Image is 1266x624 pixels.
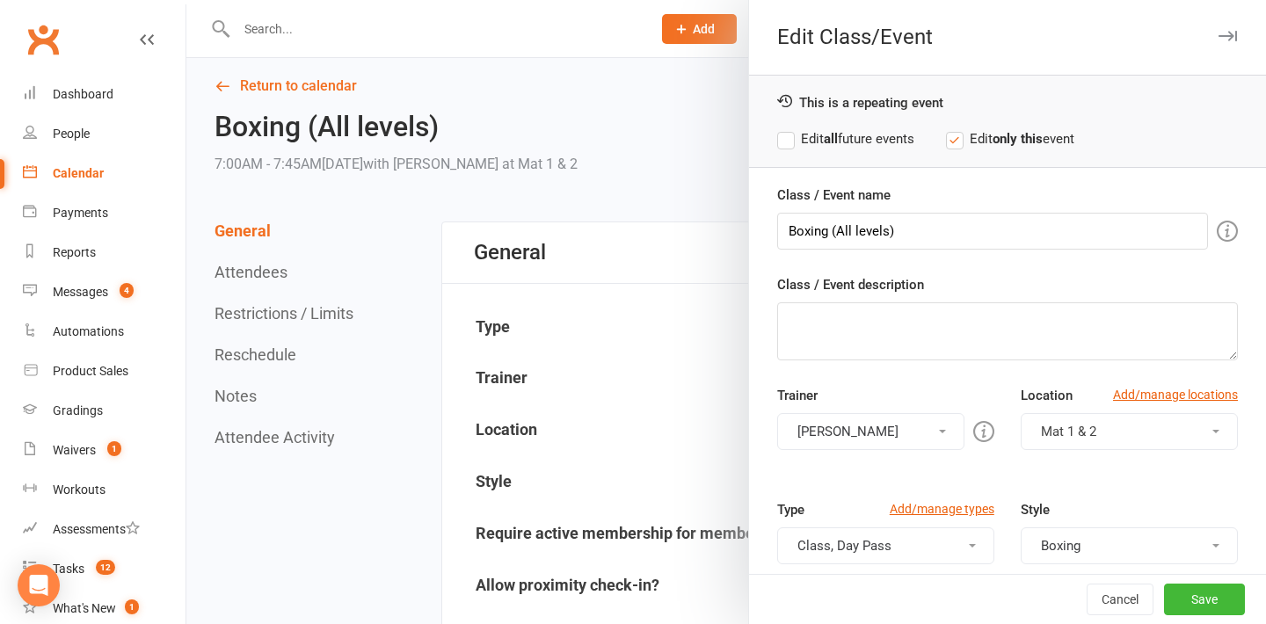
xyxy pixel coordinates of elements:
div: Edit Class/Event [749,25,1266,49]
div: What's New [53,601,116,615]
label: Class / Event description [777,274,924,295]
div: Payments [53,206,108,220]
span: 1 [125,599,139,614]
div: Open Intercom Messenger [18,564,60,606]
a: Automations [23,312,186,352]
a: Tasks 12 [23,549,186,589]
label: Edit future events [777,128,914,149]
button: Mat 1 & 2 [1021,413,1238,450]
button: Save [1164,584,1245,615]
span: 12 [96,560,115,575]
div: Messages [53,285,108,299]
div: Dashboard [53,87,113,101]
button: [PERSON_NAME] [777,413,964,450]
input: Enter event name [777,213,1208,250]
label: Location [1021,385,1073,406]
a: Workouts [23,470,186,510]
a: Calendar [23,154,186,193]
div: This is a repeating event [777,93,1238,111]
a: Clubworx [21,18,65,62]
label: Type [777,499,804,520]
div: Workouts [53,483,105,497]
label: Edit event [946,128,1074,149]
a: Payments [23,193,186,233]
label: Trainer [777,385,818,406]
label: Style [1021,499,1050,520]
div: Calendar [53,166,104,180]
span: 1 [107,441,121,456]
div: Tasks [53,562,84,576]
div: Reports [53,245,96,259]
a: Dashboard [23,75,186,114]
a: Gradings [23,391,186,431]
a: Add/manage types [890,499,994,519]
div: Product Sales [53,364,128,378]
div: Automations [53,324,124,338]
strong: all [824,131,838,147]
a: Assessments [23,510,186,549]
strong: only this [993,131,1043,147]
span: 4 [120,283,134,298]
a: Waivers 1 [23,431,186,470]
span: Mat 1 & 2 [1041,424,1096,439]
button: Cancel [1087,584,1153,615]
a: People [23,114,186,154]
a: Add/manage locations [1113,385,1238,404]
button: Boxing [1021,527,1238,564]
div: People [53,127,90,141]
a: Reports [23,233,186,272]
div: Gradings [53,403,103,417]
label: Class / Event name [777,185,891,206]
button: Class, Day Pass [777,527,994,564]
div: Waivers [53,443,96,457]
div: Assessments [53,522,140,536]
a: Product Sales [23,352,186,391]
a: Messages 4 [23,272,186,312]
